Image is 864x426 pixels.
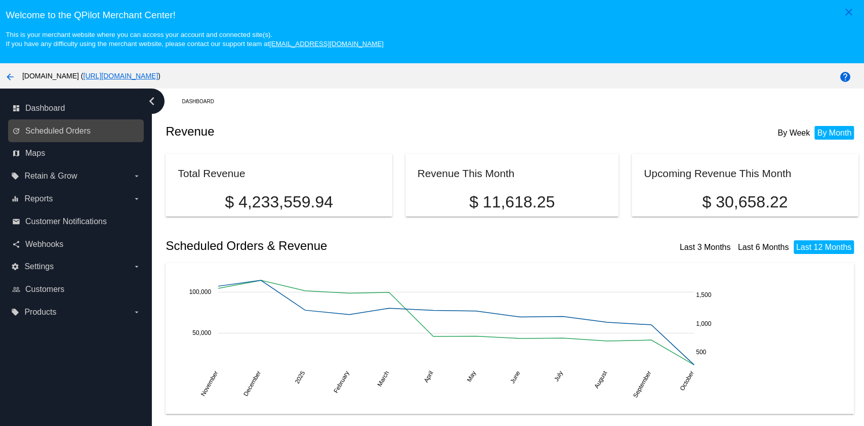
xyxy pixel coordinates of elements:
a: Dashboard [182,94,223,109]
i: arrow_drop_down [133,308,141,316]
span: Customers [25,285,64,294]
i: chevron_left [144,93,160,109]
i: dashboard [12,104,20,112]
text: September [632,370,652,399]
text: December [242,370,263,398]
p: $ 30,658.22 [644,193,846,211]
span: Products [24,308,56,317]
text: November [199,370,220,398]
a: [URL][DOMAIN_NAME] [83,72,158,80]
h2: Revenue This Month [418,167,515,179]
i: update [12,127,20,135]
mat-icon: help [839,71,851,83]
a: [EMAIL_ADDRESS][DOMAIN_NAME] [269,40,384,48]
a: map Maps [12,145,141,161]
span: Retain & Grow [24,172,77,181]
text: February [333,370,351,395]
text: 1,500 [696,291,711,299]
h2: Scheduled Orders & Revenue [166,239,512,253]
i: email [12,218,20,226]
a: dashboard Dashboard [12,100,141,116]
i: settings [11,263,19,271]
text: August [593,369,609,390]
p: $ 11,618.25 [418,193,607,211]
text: October [679,370,695,392]
mat-icon: arrow_back [4,71,16,83]
span: [DOMAIN_NAME] ( ) [22,72,160,80]
i: arrow_drop_down [133,195,141,203]
text: 500 [696,349,706,356]
span: Webhooks [25,240,63,249]
a: Last 6 Months [738,243,789,251]
i: people_outline [12,285,20,293]
p: $ 4,233,559.94 [178,193,380,211]
h2: Total Revenue [178,167,245,179]
text: June [509,369,522,385]
h3: Welcome to the QPilot Merchant Center! [6,10,858,21]
i: equalizer [11,195,19,203]
a: share Webhooks [12,236,141,252]
text: 100,000 [189,288,212,295]
text: May [466,370,477,384]
li: By Month [814,126,854,140]
h2: Revenue [166,124,512,139]
text: March [376,370,391,388]
span: Dashboard [25,104,65,113]
span: Settings [24,262,54,271]
a: Last 12 Months [796,243,851,251]
mat-icon: close [843,6,855,18]
text: 1,000 [696,320,711,327]
text: April [423,370,435,384]
i: map [12,149,20,157]
h2: Upcoming Revenue This Month [644,167,791,179]
text: 50,000 [193,329,212,336]
a: people_outline Customers [12,281,141,297]
a: email Customer Notifications [12,214,141,230]
text: 2025 [294,369,307,385]
span: Reports [24,194,53,203]
text: July [553,370,564,382]
li: By Week [775,126,812,140]
small: This is your merchant website where you can access your account and connected site(s). If you hav... [6,31,383,48]
span: Maps [25,149,45,158]
a: update Scheduled Orders [12,123,141,139]
i: arrow_drop_down [133,172,141,180]
i: share [12,240,20,248]
i: local_offer [11,308,19,316]
i: arrow_drop_down [133,263,141,271]
span: Customer Notifications [25,217,107,226]
i: local_offer [11,172,19,180]
a: Last 3 Months [680,243,731,251]
span: Scheduled Orders [25,126,91,136]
